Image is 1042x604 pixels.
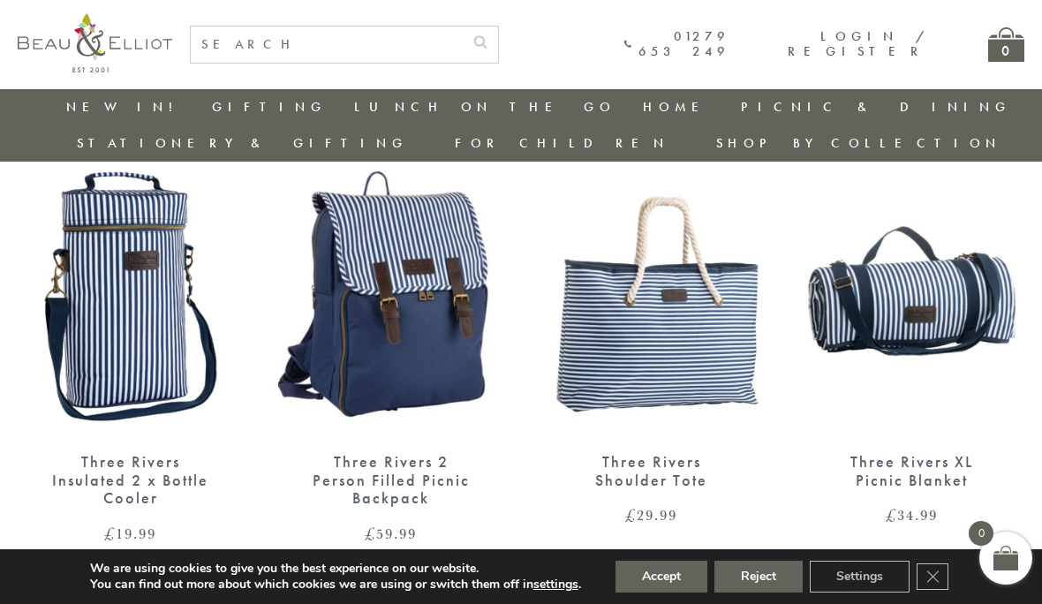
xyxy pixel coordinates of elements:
a: Three Rivers Insulated 2 x Bottle Cooler Three Rivers Insulated 2 x Bottle Cooler £19.99 [18,145,243,541]
bdi: 29.99 [625,504,677,525]
a: New in! [66,98,185,116]
a: Home [643,98,714,116]
a: 01279 653 249 [624,29,730,60]
bdi: 59.99 [365,523,417,544]
img: logo [18,13,172,72]
button: Close GDPR Cookie Banner [917,563,948,590]
p: You can find out more about which cookies we are using or switch them off in . [90,577,581,593]
span: 0 [969,521,993,546]
img: Three Rivers XL Picnic Blanket [799,145,1024,435]
img: Three Rivers Shoulder Tote [539,145,764,435]
img: Three Rivers 2 Person Filled Backpack picnic set [278,145,503,435]
div: Three Rivers 2 Person Filled Picnic Backpack [309,453,472,508]
button: Settings [810,561,910,593]
a: Picnic & Dining [741,98,1011,116]
p: We are using cookies to give you the best experience on our website. [90,561,581,577]
a: Gifting [212,98,327,116]
a: Three Rivers 2 Person Filled Backpack picnic set Three Rivers 2 Person Filled Picnic Backpack £59.99 [278,145,503,541]
bdi: 19.99 [104,523,156,544]
span: £ [104,523,116,544]
a: Shop by collection [716,134,1001,152]
span: £ [365,523,376,544]
button: settings [533,577,578,593]
span: £ [625,504,637,525]
span: £ [886,504,897,525]
img: Three Rivers Insulated 2 x Bottle Cooler [18,145,243,435]
a: 0 [988,27,1024,62]
a: Lunch On The Go [354,98,615,116]
a: Three Rivers XL Picnic Blanket Three Rivers XL Picnic Blanket £34.99 [799,145,1024,524]
a: Stationery & Gifting [77,134,408,152]
bdi: 34.99 [886,504,938,525]
a: Login / Register [788,27,926,60]
div: Three Rivers Insulated 2 x Bottle Cooler [49,453,212,508]
input: SEARCH [191,26,463,63]
a: For Children [455,134,669,152]
div: Three Rivers XL Picnic Blanket [830,453,993,489]
button: Reject [714,561,803,593]
div: Three Rivers Shoulder Tote [570,453,733,489]
button: Accept [615,561,707,593]
a: Three Rivers Shoulder Tote Three Rivers Shoulder Tote £29.99 [539,145,764,524]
